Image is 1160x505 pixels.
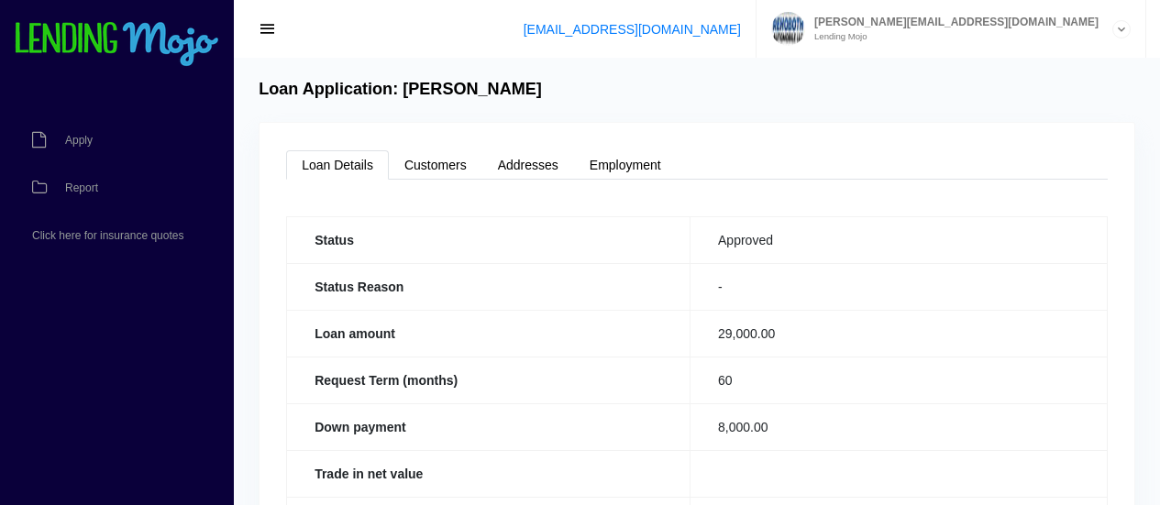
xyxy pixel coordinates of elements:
[65,182,98,193] span: Report
[805,32,1099,41] small: Lending Mojo
[65,135,93,146] span: Apply
[287,310,690,357] th: Loan amount
[690,263,1108,310] td: -
[805,16,1099,27] span: [PERSON_NAME][EMAIL_ADDRESS][DOMAIN_NAME]
[32,230,183,241] span: Click here for insurance quotes
[690,216,1108,263] td: Approved
[286,150,389,180] a: Loan Details
[524,22,741,37] a: [EMAIL_ADDRESS][DOMAIN_NAME]
[287,450,690,497] th: Trade in net value
[259,80,542,100] h4: Loan Application: [PERSON_NAME]
[690,357,1108,403] td: 60
[287,403,690,450] th: Down payment
[771,12,805,46] img: Profile image
[287,216,690,263] th: Status
[690,310,1108,357] td: 29,000.00
[482,150,574,180] a: Addresses
[14,22,220,68] img: logo-small.png
[574,150,677,180] a: Employment
[287,357,690,403] th: Request Term (months)
[690,403,1108,450] td: 8,000.00
[389,150,482,180] a: Customers
[287,263,690,310] th: Status Reason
